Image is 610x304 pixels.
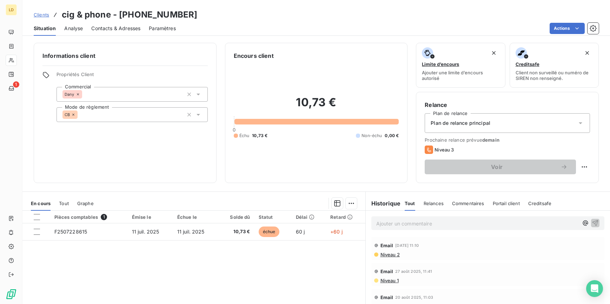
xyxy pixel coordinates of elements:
[223,214,250,220] div: Solde dû
[6,289,17,300] img: Logo LeanPay
[380,243,393,248] span: Email
[42,52,208,60] h6: Informations client
[395,243,419,248] span: [DATE] 11:10
[395,269,432,273] span: 27 août 2025, 11:41
[233,127,236,133] span: 0
[362,133,382,139] span: Non-échu
[259,214,287,220] div: Statut
[433,164,561,170] span: Voir
[149,25,176,32] span: Paramètres
[54,229,87,235] span: F2507228615
[59,201,69,206] span: Tout
[54,214,124,220] div: Pièces comptables
[528,201,552,206] span: Creditsafe
[510,43,599,88] button: CreditsafeClient non surveillé ou numéro de SIREN non renseigné.
[405,201,415,206] span: Tout
[252,133,267,139] span: 10,73 €
[516,70,593,81] span: Client non surveillé ou numéro de SIREN non renseigné.
[330,229,343,235] span: +60 j
[366,199,401,208] h6: Historique
[516,61,539,67] span: Creditsafe
[132,214,169,220] div: Émise le
[177,229,205,235] span: 11 juil. 2025
[78,112,83,118] input: Ajouter une valeur
[82,91,88,97] input: Ajouter une valeur
[550,23,585,34] button: Actions
[77,201,94,206] span: Graphe
[65,113,70,117] span: CB
[91,25,140,32] span: Contacts & Adresses
[493,201,520,206] span: Portail client
[424,201,444,206] span: Relances
[425,160,576,174] button: Voir
[101,214,107,220] span: 1
[34,25,56,32] span: Situation
[296,229,305,235] span: 60 j
[177,214,214,220] div: Échue le
[13,81,19,88] span: 1
[482,137,499,143] span: demain
[259,227,280,237] span: échue
[57,72,208,81] span: Propriétés Client
[34,12,49,18] span: Clients
[422,61,459,67] span: Limite d’encours
[234,52,274,60] h6: Encours client
[239,133,250,139] span: Échu
[452,201,484,206] span: Commentaires
[330,214,361,220] div: Retard
[416,43,505,88] button: Limite d’encoursAjouter une limite d’encours autorisé
[380,278,399,283] span: Niveau 1
[6,4,17,15] div: LD
[31,201,51,206] span: En cours
[425,101,590,109] h6: Relance
[64,25,83,32] span: Analyse
[380,269,393,274] span: Email
[296,214,322,220] div: Délai
[422,70,499,81] span: Ajouter une limite d’encours autorisé
[380,252,400,257] span: Niveau 2
[385,133,399,139] span: 0,00 €
[586,280,603,297] div: Open Intercom Messenger
[431,120,490,127] span: Plan de relance principal
[62,8,197,21] h3: cig & phone - [PHONE_NUMBER]
[34,11,49,18] a: Clients
[132,229,159,235] span: 11 juil. 2025
[395,295,433,299] span: 20 août 2025, 11:03
[234,95,399,116] h2: 10,73 €
[435,147,454,153] span: Niveau 3
[223,228,250,235] span: 10,73 €
[380,295,393,300] span: Email
[65,92,74,96] span: Dany
[425,137,590,143] span: Prochaine relance prévue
